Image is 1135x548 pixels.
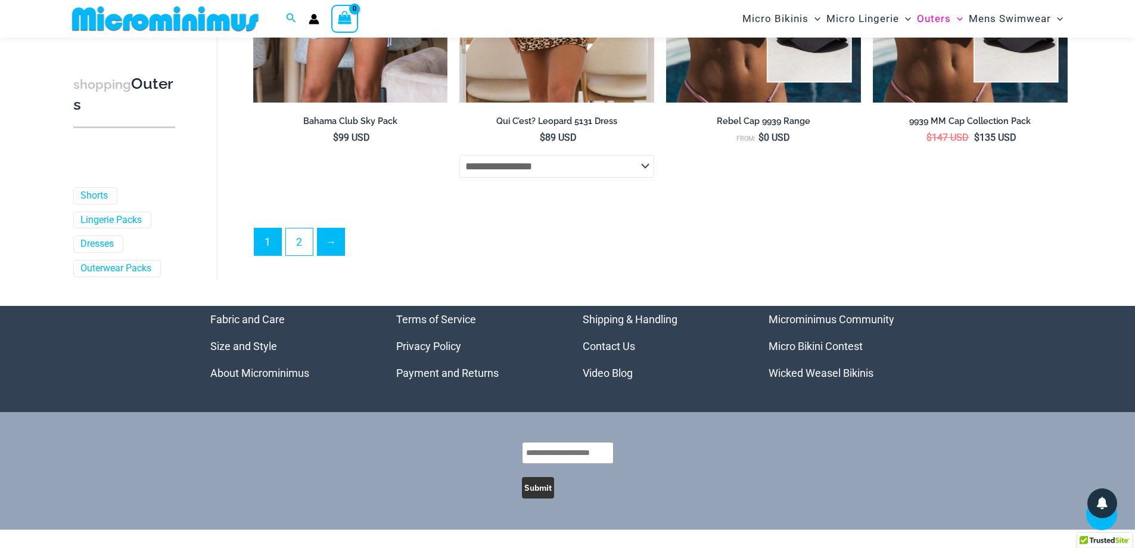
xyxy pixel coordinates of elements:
a: Mens SwimwearMenu ToggleMenu Toggle [966,4,1066,34]
a: Microminimus Community [769,313,894,326]
a: Micro BikinisMenu ToggleMenu Toggle [739,4,823,34]
a: Shorts [80,190,108,202]
a: About Microminimus [210,367,309,379]
aside: Footer Widget 2 [396,306,553,386]
a: 9939 MM Cap Collection Pack [873,116,1068,131]
a: Shipping & Handling [583,313,677,326]
span: Page 1 [254,228,281,255]
a: Terms of Service [396,313,476,326]
a: Privacy Policy [396,340,461,352]
a: OutersMenu ToggleMenu Toggle [914,4,966,34]
a: Micro LingerieMenu ToggleMenu Toggle [823,4,914,34]
bdi: 147 USD [926,132,969,143]
span: Menu Toggle [951,4,963,34]
a: Size and Style [210,340,277,352]
nav: Site Navigation [738,2,1068,36]
a: Lingerie Packs [80,214,142,227]
a: Micro Bikini Contest [769,340,863,352]
span: Outers [917,4,951,34]
h3: Outers [73,74,175,115]
h2: Qui C’est? Leopard 5131 Dress [459,116,654,127]
span: $ [540,132,545,143]
span: $ [333,132,338,143]
img: MM SHOP LOGO FLAT [67,5,263,32]
span: shopping [73,77,131,92]
h2: Rebel Cap 9939 Range [666,116,861,127]
a: → [318,228,344,255]
span: $ [926,132,932,143]
a: Video Blog [583,367,633,379]
span: Micro Bikinis [742,4,809,34]
a: View Shopping Cart, empty [331,5,359,32]
aside: Footer Widget 3 [583,306,739,386]
span: $ [758,132,764,143]
nav: Menu [396,306,553,386]
h2: Bahama Club Sky Pack [253,116,448,127]
span: $ [974,132,979,143]
a: Outerwear Packs [80,262,151,275]
a: Payment and Returns [396,367,499,379]
span: Micro Lingerie [826,4,899,34]
nav: Menu [769,306,925,386]
aside: Footer Widget 4 [769,306,925,386]
span: Menu Toggle [809,4,820,34]
a: Rebel Cap 9939 Range [666,116,861,131]
a: Wicked Weasel Bikinis [769,367,873,379]
span: Menu Toggle [899,4,911,34]
a: Contact Us [583,340,635,352]
h2: 9939 MM Cap Collection Pack [873,116,1068,127]
a: Qui C’est? Leopard 5131 Dress [459,116,654,131]
a: Bahama Club Sky Pack [253,116,448,131]
nav: Menu [583,306,739,386]
a: Search icon link [286,11,297,26]
aside: Footer Widget 1 [210,306,367,386]
a: Dresses [80,238,114,250]
span: From: [736,135,755,143]
a: Page 2 [286,228,313,255]
button: Submit [522,477,554,499]
bdi: 99 USD [333,132,370,143]
bdi: 89 USD [540,132,577,143]
bdi: 135 USD [974,132,1016,143]
span: Menu Toggle [1051,4,1063,34]
nav: Menu [210,306,367,386]
a: Account icon link [309,14,319,24]
span: Mens Swimwear [969,4,1051,34]
a: Fabric and Care [210,313,285,326]
bdi: 0 USD [758,132,790,143]
nav: Product Pagination [253,228,1068,262]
